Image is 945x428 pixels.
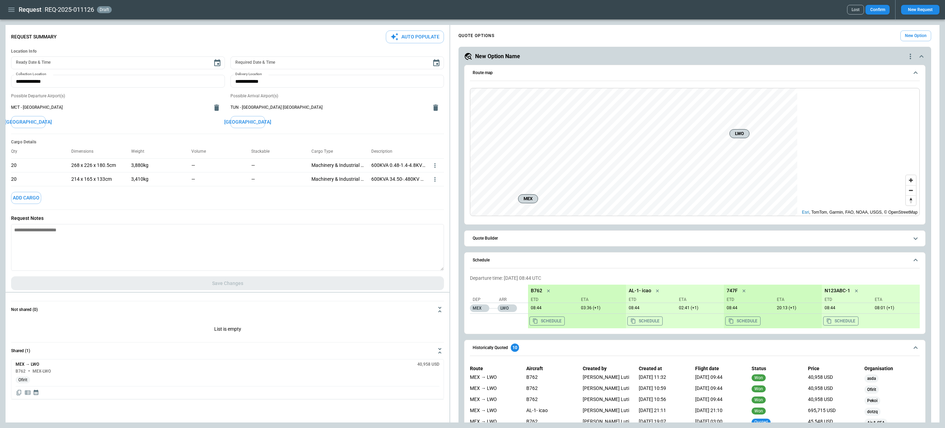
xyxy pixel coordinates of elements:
[11,116,46,128] button: [GEOGRAPHIC_DATA]
[724,305,771,311] p: 21/08/2025
[847,5,864,15] button: Lost
[695,374,743,383] div: [DATE] 09:44
[230,116,265,128] button: [GEOGRAPHIC_DATA]
[131,149,150,154] p: Weight
[16,377,30,383] span: Ofirit
[529,316,565,326] button: Copy the aircraft schedule to your clipboard
[417,362,439,367] h6: 40,958 USD
[900,30,931,41] button: New Option
[639,419,687,427] div: [DATE] 19:07
[470,275,920,281] p: Departure time: [DATE] 08:44 UTC
[210,101,224,115] button: delete
[11,318,444,342] p: List is empty
[808,396,856,405] div: 40,958 USD
[864,366,920,372] p: Organisation
[864,387,879,392] span: Ofirit
[725,316,761,326] button: Copy the aircraft schedule to your clipboard
[251,162,255,168] p: —
[191,149,211,154] p: Volume
[475,53,520,60] h5: New Option Name
[583,419,631,427] div: [PERSON_NAME] Luti
[695,385,743,394] div: [DATE] 09:44
[470,65,920,81] button: Route map
[865,5,890,15] button: Confirm
[808,366,856,372] p: Price
[521,195,535,202] span: MEX
[753,375,764,380] span: won
[528,305,575,311] p: 21/08/2025
[578,305,626,311] p: 22/08/2025
[33,369,51,374] h6: MEX-LWO
[11,105,208,110] span: MCT - [GEOGRAPHIC_DATA]
[470,340,920,356] button: Historically Quoted10
[11,49,444,54] h6: Location Info
[753,386,764,391] span: won
[531,297,575,303] p: ETD
[470,304,489,312] p: MEX
[11,140,444,145] h6: Cargo Details
[583,396,631,405] div: [PERSON_NAME] Luti
[473,71,493,75] h6: Route map
[11,349,30,353] h6: Shared (1)
[11,342,444,359] button: Shared (1)
[627,316,663,326] button: Copy the aircraft schedule to your clipboard
[470,385,518,394] div: MEX → (live) → LWO
[639,408,687,416] div: [DATE] 21:11
[774,297,819,303] p: ETA
[311,158,372,172] div: Machinery & Industrial Equipment
[825,297,869,303] p: ETD
[470,88,797,216] canvas: Map
[11,93,225,99] p: Possible Departure Airport(s)
[33,389,39,396] span: Display quote schedule
[230,93,444,99] p: Possible Arrival Airport(s)
[230,105,428,110] span: TUN - [GEOGRAPHIC_DATA] [GEOGRAPHIC_DATA]
[11,318,444,342] div: Not shared (0)
[371,149,398,154] p: Description
[825,288,850,294] p: N123ABC-1
[71,162,126,168] p: 268 x 226 x 180.5cm
[906,195,916,205] button: Reset bearing to north
[131,162,148,168] p: 3,880kg
[526,419,574,427] div: B762
[639,385,687,394] div: [DATE] 10:59
[470,366,518,372] p: Route
[752,366,800,372] p: Status
[526,366,574,372] p: Aircraft
[864,420,888,426] span: Air & SEA
[191,176,195,182] p: —
[872,297,917,303] p: ETA
[470,252,920,268] button: Schedule
[11,149,23,154] p: Qty
[431,176,438,183] button: more
[71,149,99,154] p: Dimensions
[71,176,126,182] p: 214 x 165 x 133cm
[528,285,920,328] div: scrollable content
[470,88,920,216] div: Route map
[311,172,372,186] div: Machinery & Industrial Equipment
[695,408,743,416] div: [DATE] 21:10
[11,307,38,312] h6: Not shared (0)
[16,389,22,396] span: Copy quote content
[864,398,880,403] span: Pekoi
[864,409,881,414] span: dotzq
[11,192,41,204] button: Add Cargo
[473,258,490,262] h6: Schedule
[808,385,856,394] div: 40,958 USD
[458,34,494,37] h4: QUOTE OPTIONS
[11,215,444,221] p: Request Notes
[429,56,443,70] button: Choose date
[808,408,856,416] div: 695,715 USD
[583,408,631,416] div: [PERSON_NAME] Luti
[626,305,673,311] p: 21/08/2025
[470,273,920,331] div: Schedule
[371,176,426,182] p: 600KVA 34.50-.480KV 12 PULSE REV01 transformer
[753,420,769,425] span: quoted
[371,172,431,186] div: 600KVA 34.50-.480KV 12 PULSE REV01 transformer
[639,366,687,372] p: Created at
[98,7,110,12] span: draft
[727,297,771,303] p: ETD
[629,297,673,303] p: ETD
[191,162,195,168] p: —
[131,176,148,182] p: 3,410kg
[235,72,262,77] label: Delivery Location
